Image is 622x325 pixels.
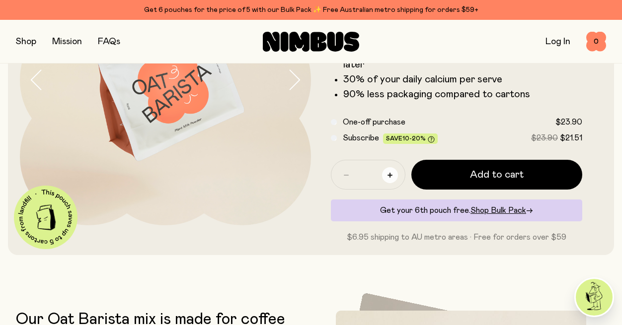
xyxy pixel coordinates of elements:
[586,32,606,52] button: 0
[16,4,606,16] div: Get 6 pouches for the price of 5 with our Bulk Pack ✨ Free Australian metro shipping for orders $59+
[470,206,533,214] a: Shop Bulk Pack→
[343,73,582,85] li: 30% of your daily calcium per serve
[402,135,426,141] span: 10-20%
[386,135,435,143] span: Save
[576,279,613,316] img: agent
[98,37,120,46] a: FAQs
[470,206,526,214] span: Shop Bulk Pack
[343,88,582,100] li: 90% less packaging compared to cartons
[343,118,405,126] span: One-off purchase
[331,231,582,243] p: $6.95 shipping to AU metro areas · Free for orders over $59
[560,134,582,142] span: $21.51
[411,160,582,190] button: Add to cart
[52,37,82,46] a: Mission
[470,168,524,182] span: Add to cart
[555,118,582,126] span: $23.90
[531,134,558,142] span: $23.90
[545,37,570,46] a: Log In
[343,134,379,142] span: Subscribe
[331,199,582,221] div: Get your 6th pouch free.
